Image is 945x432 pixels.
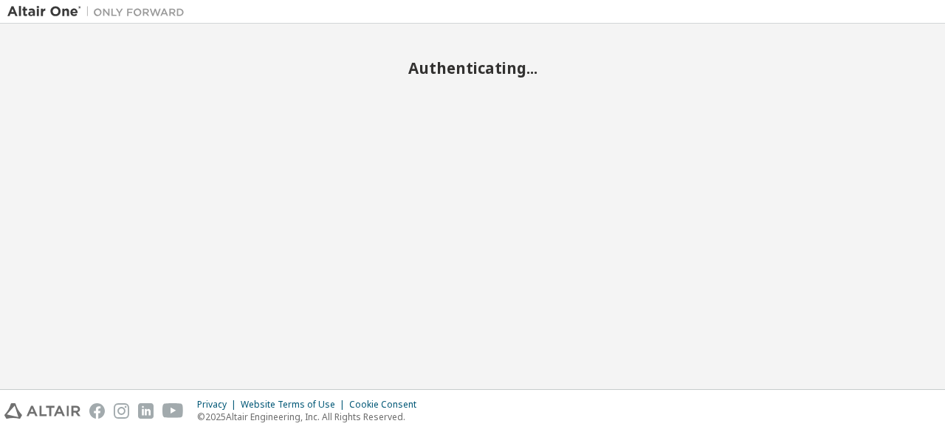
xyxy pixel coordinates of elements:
[349,399,425,411] div: Cookie Consent
[241,399,349,411] div: Website Terms of Use
[197,399,241,411] div: Privacy
[89,403,105,419] img: facebook.svg
[7,4,192,19] img: Altair One
[114,403,129,419] img: instagram.svg
[7,58,938,78] h2: Authenticating...
[138,403,154,419] img: linkedin.svg
[197,411,425,423] p: © 2025 Altair Engineering, Inc. All Rights Reserved.
[4,403,80,419] img: altair_logo.svg
[162,403,184,419] img: youtube.svg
